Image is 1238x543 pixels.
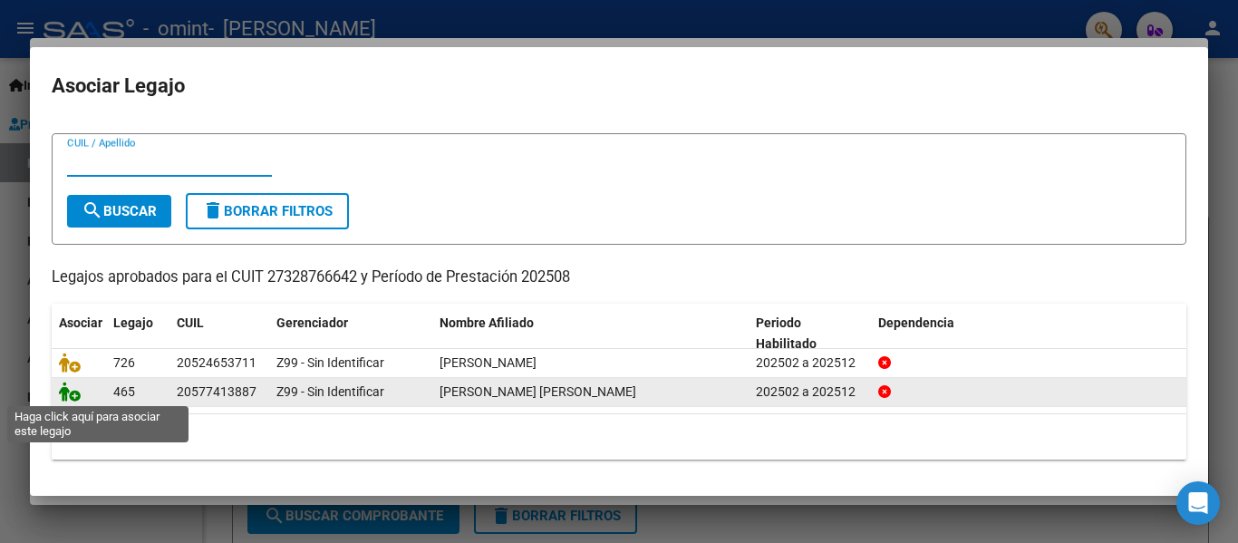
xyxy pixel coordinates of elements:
[269,304,432,364] datatable-header-cell: Gerenciador
[177,382,256,402] div: 20577413887
[82,203,157,219] span: Buscar
[52,267,1186,289] p: Legajos aprobados para el CUIT 27328766642 y Período de Prestación 202508
[52,414,1186,460] div: 2 registros
[177,353,256,373] div: 20524653711
[440,355,537,370] span: GATTONI GENARO
[276,355,384,370] span: Z99 - Sin Identificar
[177,315,204,330] span: CUIL
[749,304,871,364] datatable-header-cell: Periodo Habilitado
[756,353,864,373] div: 202502 a 202512
[52,69,1186,103] h2: Asociar Legajo
[67,195,171,228] button: Buscar
[1176,481,1220,525] div: Open Intercom Messenger
[440,315,534,330] span: Nombre Afiliado
[756,315,817,351] span: Periodo Habilitado
[52,304,106,364] datatable-header-cell: Asociar
[432,304,749,364] datatable-header-cell: Nombre Afiliado
[106,304,169,364] datatable-header-cell: Legajo
[756,382,864,402] div: 202502 a 202512
[113,315,153,330] span: Legajo
[113,355,135,370] span: 726
[202,199,224,221] mat-icon: delete
[113,384,135,399] span: 465
[440,384,636,399] span: QUESADA RODRIGUEZ LOZANO FELIPE
[871,304,1187,364] datatable-header-cell: Dependencia
[202,203,333,219] span: Borrar Filtros
[276,315,348,330] span: Gerenciador
[186,193,349,229] button: Borrar Filtros
[878,315,954,330] span: Dependencia
[169,304,269,364] datatable-header-cell: CUIL
[82,199,103,221] mat-icon: search
[276,384,384,399] span: Z99 - Sin Identificar
[59,315,102,330] span: Asociar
